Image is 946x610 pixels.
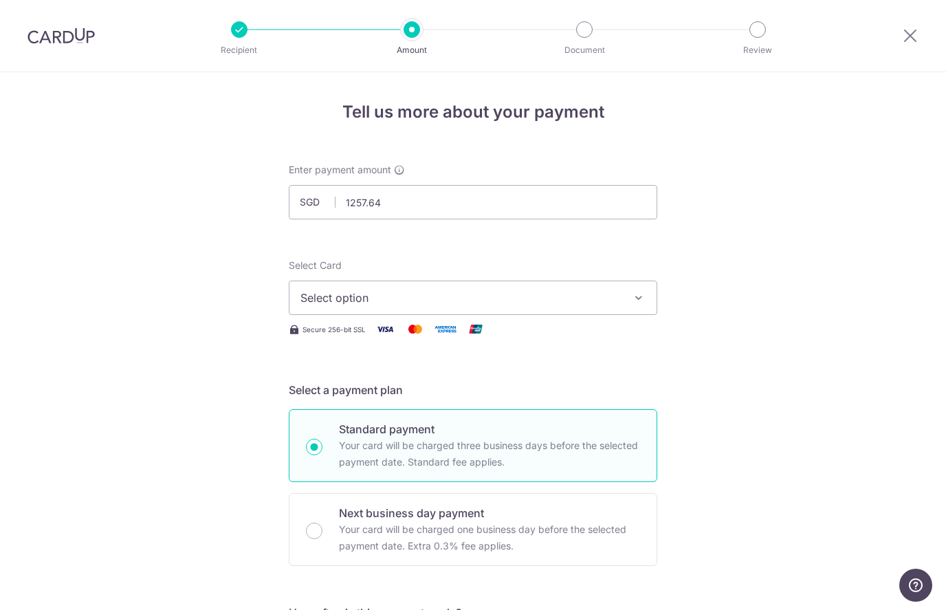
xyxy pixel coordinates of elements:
[289,281,657,315] button: Select option
[27,28,95,44] img: CardUp
[899,569,932,603] iframe: Opens a widget where you can find more information
[401,320,429,338] img: Mastercard
[339,437,640,470] p: Your card will be charged three business days before the selected payment date. Standard fee appl...
[339,505,640,521] p: Next business day payment
[289,382,657,398] h5: Select a payment plan
[302,324,366,335] span: Secure 256-bit SSL
[289,163,391,177] span: Enter payment amount
[339,421,640,437] p: Standard payment
[300,195,335,209] span: SGD
[462,320,489,338] img: Union Pay
[371,320,399,338] img: Visa
[289,100,657,124] h4: Tell us more about your payment
[533,43,635,57] p: Document
[339,521,640,554] p: Your card will be charged one business day before the selected payment date. Extra 0.3% fee applies.
[289,259,342,271] span: translation missing: en.payables.payment_networks.credit_card.summary.labels.select_card
[361,43,463,57] p: Amount
[432,320,459,338] img: American Express
[707,43,808,57] p: Review
[289,185,657,219] input: 0.00
[188,43,290,57] p: Recipient
[300,290,621,306] span: Select option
